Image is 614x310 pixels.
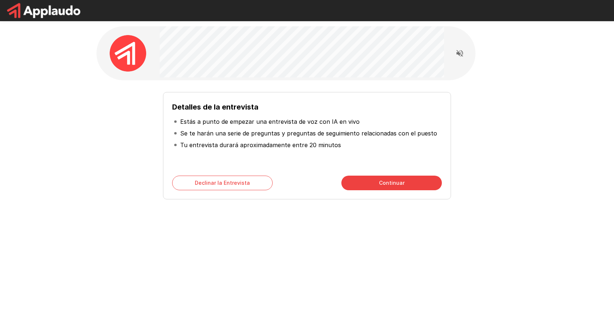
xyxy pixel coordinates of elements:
[180,129,437,138] p: Se te harán una serie de preguntas y preguntas de seguimiento relacionadas con el puesto
[452,46,467,61] button: Read questions aloud
[110,35,146,72] img: applaudo_avatar.png
[180,117,360,126] p: Estás a punto de empezar una entrevista de voz con IA en vivo
[172,103,258,111] b: Detalles de la entrevista
[172,176,273,190] button: Declinar la Entrevista
[341,176,442,190] button: Continuar
[180,141,341,149] p: Tu entrevista durará aproximadamente entre 20 minutos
